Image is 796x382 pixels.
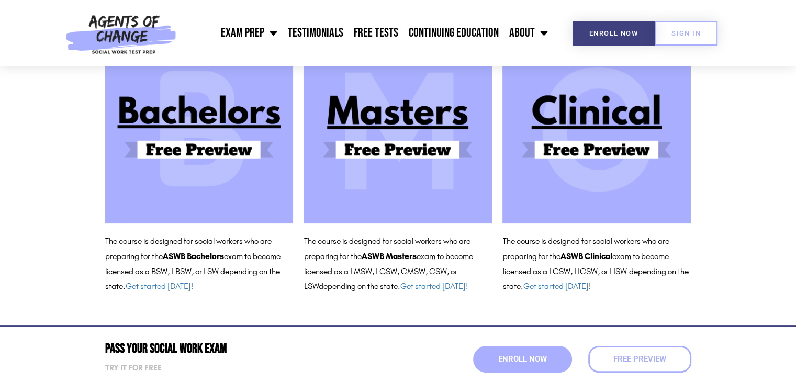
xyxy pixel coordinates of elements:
b: ASWB Clinical [560,251,612,261]
span: . ! [520,281,590,291]
a: Get started [DATE]! [400,281,467,291]
a: Enroll Now [573,21,655,46]
p: The course is designed for social workers who are preparing for the exam to become licensed as a ... [105,234,294,294]
a: Free Tests [349,20,403,46]
a: Get started [DATE]! [126,281,193,291]
span: Enroll Now [498,355,547,363]
a: Continuing Education [403,20,504,46]
b: ASWB Masters [361,251,416,261]
strong: Try it for free [105,363,162,373]
a: About [504,20,553,46]
a: Get started [DATE] [523,281,588,291]
p: The course is designed for social workers who are preparing for the exam to become licensed as a ... [304,234,492,294]
b: ASWB Bachelors [163,251,224,261]
a: Free Preview [588,346,691,373]
p: The course is designed for social workers who are preparing for the exam to become licensed as a ... [502,234,691,294]
span: Free Preview [613,355,666,363]
h2: Pass Your Social Work Exam [105,342,393,355]
span: SIGN IN [671,30,701,37]
span: Enroll Now [589,30,638,37]
a: Exam Prep [216,20,283,46]
a: SIGN IN [655,21,717,46]
a: Testimonials [283,20,349,46]
span: depending on the state. [318,281,467,291]
a: Enroll Now [473,346,572,373]
nav: Menu [182,20,553,46]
